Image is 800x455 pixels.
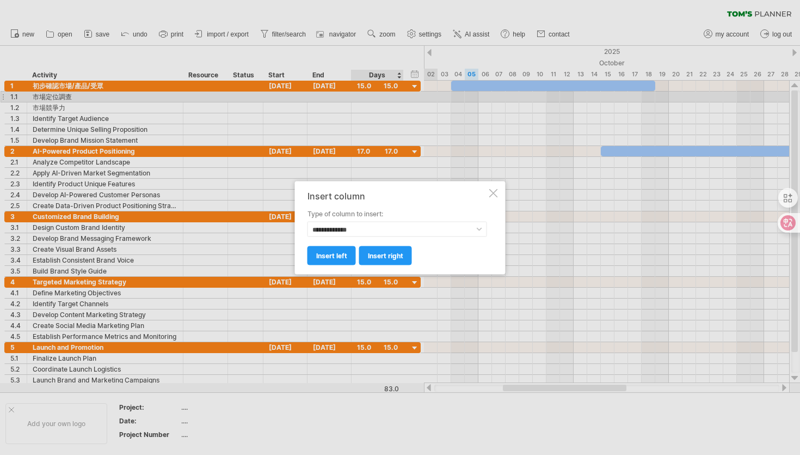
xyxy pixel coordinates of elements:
[307,209,487,219] label: Type of column to insert:
[307,246,356,265] a: insert left
[316,251,347,259] span: insert left
[307,191,487,201] div: Insert column
[359,246,412,265] a: insert right
[368,251,403,259] span: insert right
